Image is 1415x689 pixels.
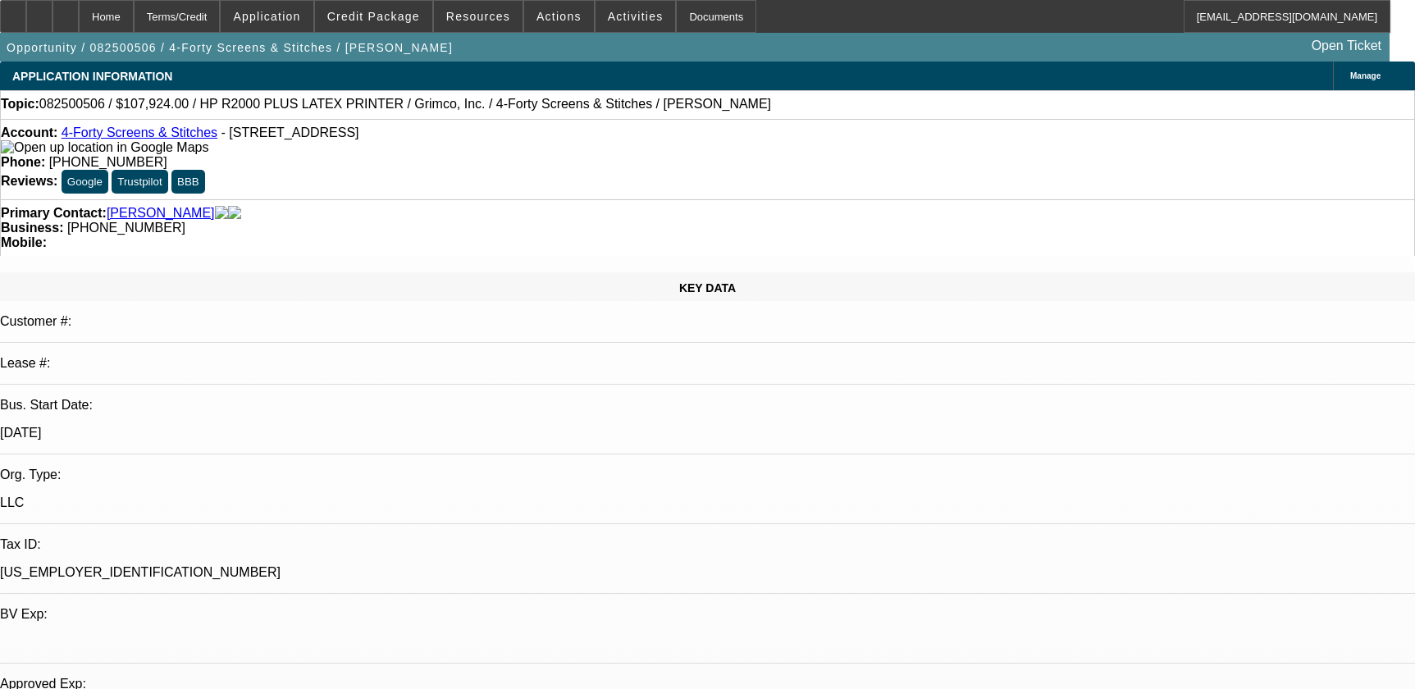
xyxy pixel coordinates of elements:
span: Manage [1350,71,1381,80]
strong: Reviews: [1,174,57,188]
span: APPLICATION INFORMATION [12,70,172,83]
span: Application [233,10,300,23]
button: BBB [171,170,205,194]
span: [PHONE_NUMBER] [49,155,167,169]
span: [PHONE_NUMBER] [67,221,185,235]
button: Application [221,1,313,32]
strong: Business: [1,221,63,235]
strong: Topic: [1,97,39,112]
span: Resources [446,10,510,23]
span: Opportunity / 082500506 / 4-Forty Screens & Stitches / [PERSON_NAME] [7,41,453,54]
strong: Mobile: [1,235,47,249]
img: linkedin-icon.png [228,206,241,221]
a: [PERSON_NAME] [107,206,215,221]
span: Actions [536,10,582,23]
img: facebook-icon.png [215,206,228,221]
a: Open Ticket [1305,32,1388,60]
button: Credit Package [315,1,432,32]
button: Actions [524,1,594,32]
span: 082500506 / $107,924.00 / HP R2000 PLUS LATEX PRINTER / Grimco, Inc. / 4-Forty Screens & Stitches... [39,97,771,112]
a: View Google Maps [1,140,208,154]
button: Activities [596,1,676,32]
strong: Account: [1,125,57,139]
strong: Phone: [1,155,45,169]
span: Credit Package [327,10,420,23]
span: Activities [608,10,664,23]
button: Google [62,170,108,194]
img: Open up location in Google Maps [1,140,208,155]
button: Trustpilot [112,170,167,194]
a: 4-Forty Screens & Stitches [62,125,217,139]
strong: Primary Contact: [1,206,107,221]
span: KEY DATA [679,281,736,294]
span: - [STREET_ADDRESS] [221,125,359,139]
button: Resources [434,1,523,32]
